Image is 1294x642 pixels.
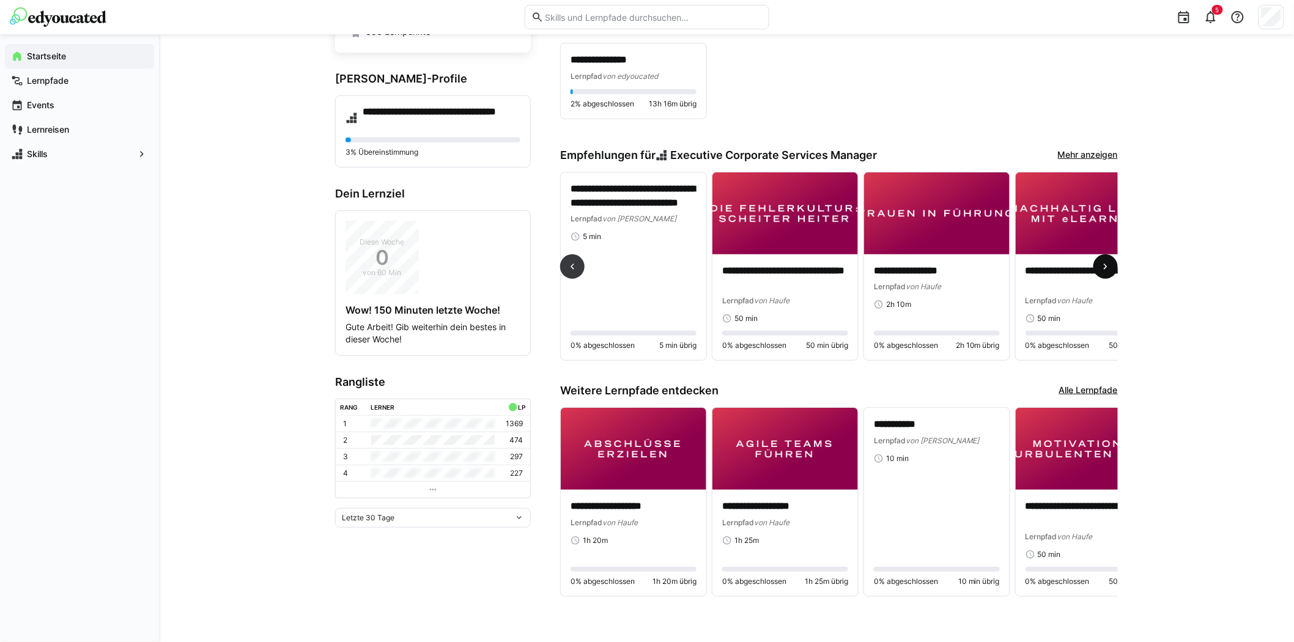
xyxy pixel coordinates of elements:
[571,341,635,350] span: 0% abgeschlossen
[1216,6,1219,13] span: 5
[722,341,786,350] span: 0% abgeschlossen
[1057,296,1093,305] span: von Haufe
[571,518,602,527] span: Lernpfad
[874,577,938,586] span: 0% abgeschlossen
[335,375,531,389] h3: Rangliste
[805,577,848,586] span: 1h 25m übrig
[958,577,1000,586] span: 10 min übrig
[343,435,347,445] p: 2
[583,232,601,242] span: 5 min
[712,408,858,490] img: image
[510,468,523,478] p: 227
[602,72,658,81] span: von edyoucated
[886,454,909,463] span: 10 min
[510,452,523,462] p: 297
[734,536,759,545] span: 1h 25m
[956,341,1000,350] span: 2h 10m übrig
[1016,172,1161,254] img: image
[602,518,638,527] span: von Haufe
[560,149,877,162] h3: Empfehlungen für
[874,282,906,291] span: Lernpfad
[544,12,763,23] input: Skills und Lernpfade durchsuchen…
[335,187,531,201] h3: Dein Lernziel
[343,419,347,429] p: 1
[734,314,758,323] span: 50 min
[571,99,634,109] span: 2% abgeschlossen
[722,296,754,305] span: Lernpfad
[1026,341,1090,350] span: 0% abgeschlossen
[886,300,911,309] span: 2h 10m
[583,536,608,545] span: 1h 20m
[1057,532,1093,541] span: von Haufe
[864,172,1010,254] img: image
[560,384,719,397] h3: Weitere Lernpfade entdecken
[518,404,525,411] div: LP
[602,214,676,223] span: von [PERSON_NAME]
[659,341,697,350] span: 5 min übrig
[754,518,789,527] span: von Haufe
[506,419,523,429] p: 1369
[712,172,858,254] img: image
[1016,408,1161,490] img: image
[335,72,531,86] h3: [PERSON_NAME]-Profile
[670,149,877,162] span: Executive Corporate Services Manager
[1026,577,1090,586] span: 0% abgeschlossen
[722,577,786,586] span: 0% abgeschlossen
[1038,314,1061,323] span: 50 min
[341,404,358,411] div: Rang
[371,404,395,411] div: Lerner
[571,214,602,223] span: Lernpfad
[653,577,697,586] span: 1h 20m übrig
[874,341,938,350] span: 0% abgeschlossen
[346,147,520,157] p: 3% Übereinstimmung
[561,408,706,490] img: image
[1059,384,1118,397] a: Alle Lernpfade
[906,436,980,445] span: von [PERSON_NAME]
[571,72,602,81] span: Lernpfad
[806,341,848,350] span: 50 min übrig
[722,518,754,527] span: Lernpfad
[346,304,520,316] h4: Wow! 150 Minuten letzte Woche!
[1109,341,1152,350] span: 50 min übrig
[571,577,635,586] span: 0% abgeschlossen
[1058,149,1118,162] a: Mehr anzeigen
[343,452,348,462] p: 3
[343,468,348,478] p: 4
[1026,296,1057,305] span: Lernpfad
[649,99,697,109] span: 13h 16m übrig
[754,296,789,305] span: von Haufe
[1038,550,1061,559] span: 50 min
[1026,532,1057,541] span: Lernpfad
[346,321,520,345] p: Gute Arbeit! Gib weiterhin dein bestes in dieser Woche!
[1109,577,1152,586] span: 50 min übrig
[874,436,906,445] span: Lernpfad
[342,513,394,523] span: Letzte 30 Tage
[509,435,523,445] p: 474
[906,282,941,291] span: von Haufe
